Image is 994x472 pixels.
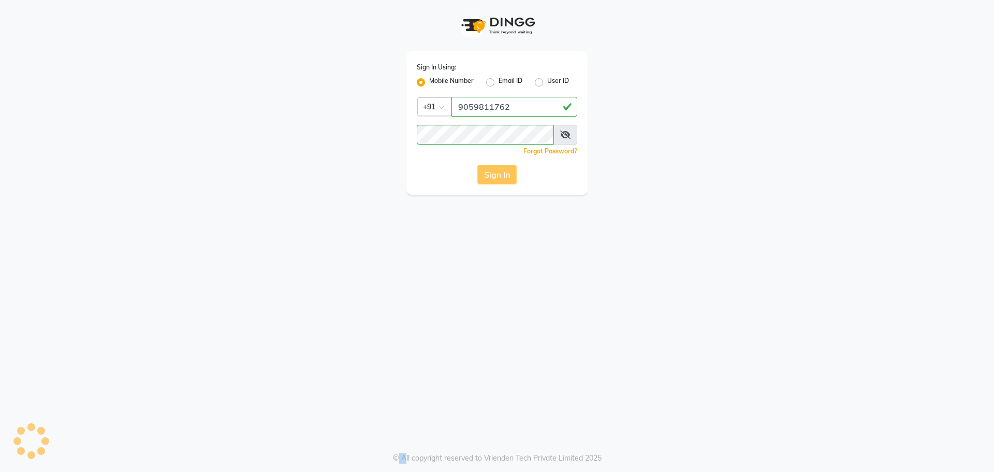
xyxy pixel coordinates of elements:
[499,76,522,89] label: Email ID
[451,97,577,117] input: Username
[417,125,554,145] input: Username
[523,147,577,155] a: Forgot Password?
[429,76,474,89] label: Mobile Number
[547,76,569,89] label: User ID
[456,10,538,41] img: logo1.svg
[417,63,456,72] label: Sign In Using:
